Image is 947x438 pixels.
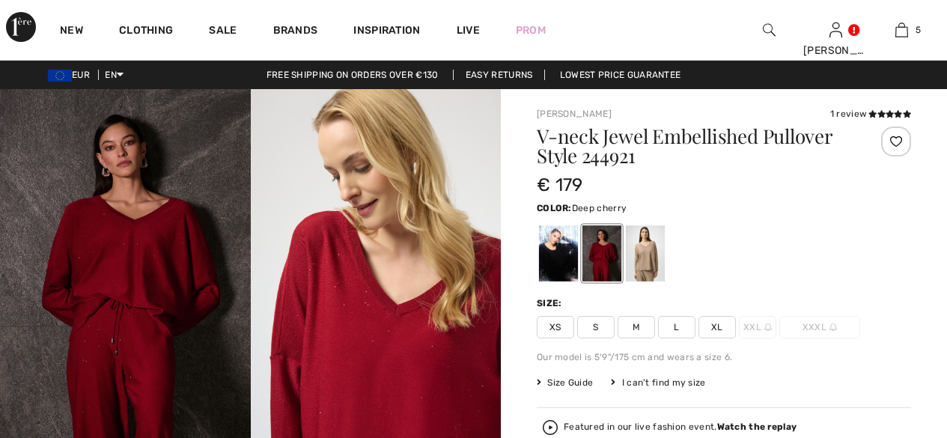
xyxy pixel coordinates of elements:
[916,23,921,37] span: 5
[572,203,627,213] span: Deep cherry
[658,316,695,338] span: L
[577,316,615,338] span: S
[582,225,621,282] div: Deep cherry
[516,22,546,38] a: Prom
[48,70,96,80] span: EUR
[739,316,776,338] span: XXL
[539,225,578,282] div: Black
[537,316,574,338] span: XS
[105,70,124,80] span: EN
[852,326,932,363] iframe: Opens a widget where you can chat to one of our agents
[698,316,736,338] span: XL
[457,22,480,38] a: Live
[779,316,860,338] span: XXXL
[119,24,173,40] a: Clothing
[6,12,36,42] img: 1ère Avenue
[829,21,842,39] img: My Info
[537,376,593,389] span: Size Guide
[353,24,420,40] span: Inspiration
[543,420,558,435] img: Watch the replay
[803,43,868,58] div: [PERSON_NAME]
[537,203,572,213] span: Color:
[48,70,72,82] img: Euro
[763,21,776,39] img: search the website
[537,350,911,364] div: Our model is 5'9"/175 cm and wears a size 6.
[60,24,83,40] a: New
[829,323,837,331] img: ring-m.svg
[537,109,612,119] a: [PERSON_NAME]
[764,323,772,331] img: ring-m.svg
[273,24,318,40] a: Brands
[830,107,911,121] div: 1 review
[618,316,655,338] span: M
[537,296,565,310] div: Size:
[829,22,842,37] a: Sign In
[255,70,451,80] a: Free shipping on orders over €130
[209,24,237,40] a: Sale
[548,70,693,80] a: Lowest Price Guarantee
[717,422,797,432] strong: Watch the replay
[895,21,908,39] img: My Bag
[611,376,705,389] div: I can't find my size
[453,70,546,80] a: Easy Returns
[564,422,797,432] div: Featured in our live fashion event.
[626,225,665,282] div: Fawn
[869,21,934,39] a: 5
[537,174,583,195] span: € 179
[537,127,849,165] h1: V-neck Jewel Embellished Pullover Style 244921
